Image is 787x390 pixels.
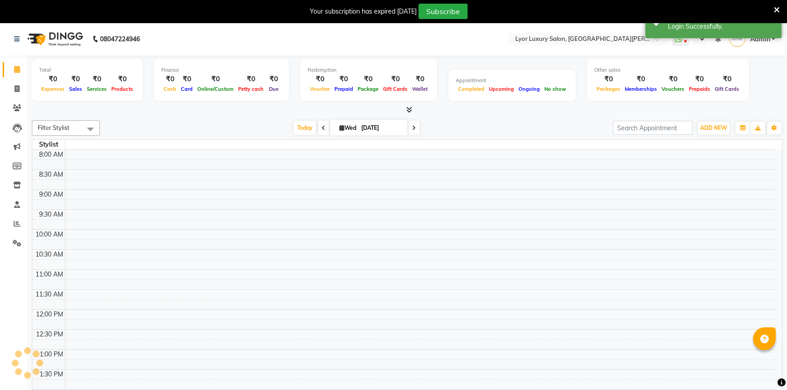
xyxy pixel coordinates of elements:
[34,310,65,319] div: 12:00 PM
[37,150,65,159] div: 8:00 AM
[659,86,687,92] span: Vouchers
[337,124,359,131] span: Wed
[410,74,430,84] div: ₹0
[294,121,316,135] span: Today
[487,86,516,92] span: Upcoming
[38,350,65,359] div: 1:00 PM
[39,66,135,74] div: Total
[355,86,381,92] span: Package
[729,31,745,47] img: Admin
[100,26,140,52] b: 08047224946
[34,270,65,279] div: 11:00 AM
[38,370,65,379] div: 1:30 PM
[236,74,266,84] div: ₹0
[310,7,417,16] div: Your subscription has expired [DATE]
[687,86,712,92] span: Prepaids
[34,250,65,259] div: 10:30 AM
[332,74,355,84] div: ₹0
[34,230,65,239] div: 10:00 AM
[381,86,410,92] span: Gift Cards
[195,86,236,92] span: Online/Custom
[712,86,742,92] span: Gift Cards
[39,74,67,84] div: ₹0
[712,74,742,84] div: ₹0
[594,66,742,74] div: Other sales
[266,74,282,84] div: ₹0
[37,210,65,219] div: 9:30 AM
[456,77,568,84] div: Appointment
[698,122,729,134] button: ADD NEW
[623,74,659,84] div: ₹0
[85,86,109,92] span: Services
[32,140,65,149] div: Stylist
[410,86,430,92] span: Wallet
[308,66,430,74] div: Redemption
[355,74,381,84] div: ₹0
[542,86,568,92] span: No show
[308,86,332,92] span: Voucher
[381,74,410,84] div: ₹0
[161,66,282,74] div: Finance
[37,190,65,199] div: 9:00 AM
[236,86,266,92] span: Petty cash
[34,330,65,339] div: 12:30 PM
[700,124,727,131] span: ADD NEW
[687,74,712,84] div: ₹0
[109,86,135,92] span: Products
[516,86,542,92] span: Ongoing
[38,124,70,131] span: Filter Stylist
[456,86,487,92] span: Completed
[267,86,281,92] span: Due
[67,86,85,92] span: Sales
[34,290,65,299] div: 11:30 AM
[594,86,623,92] span: Packages
[594,74,623,84] div: ₹0
[179,86,195,92] span: Card
[67,74,85,84] div: ₹0
[39,86,67,92] span: Expenses
[23,26,85,52] img: logo
[161,86,179,92] span: Cash
[179,74,195,84] div: ₹0
[668,22,775,31] div: Login Successfully.
[85,74,109,84] div: ₹0
[37,170,65,179] div: 8:30 AM
[359,121,404,135] input: 2025-09-03
[418,4,468,19] button: Subscribe
[161,74,179,84] div: ₹0
[332,86,355,92] span: Prepaid
[750,35,770,44] span: Admin
[109,74,135,84] div: ₹0
[195,74,236,84] div: ₹0
[308,74,332,84] div: ₹0
[623,86,659,92] span: Memberships
[613,121,692,135] input: Search Appointment
[659,74,687,84] div: ₹0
